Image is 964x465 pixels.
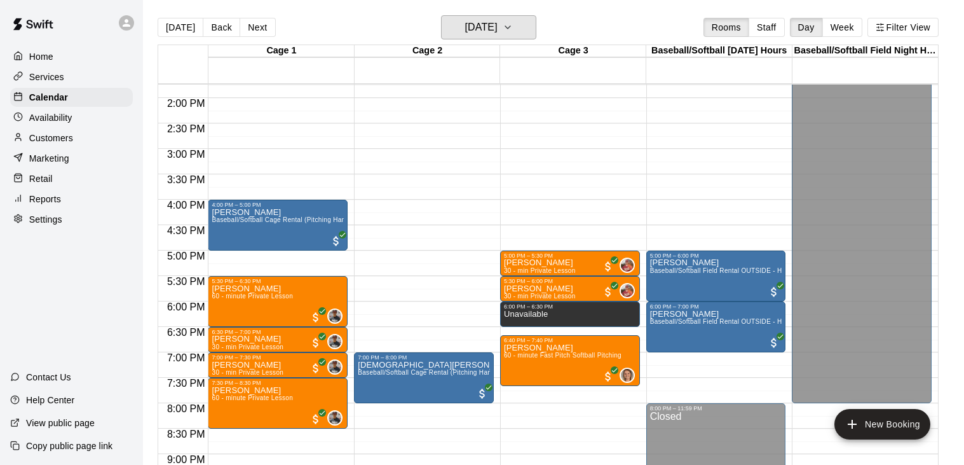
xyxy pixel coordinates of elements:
span: All customers have paid [602,260,614,273]
div: Rick White [620,283,635,298]
div: 6:40 PM – 7:40 PM: Mila Cortes [500,335,640,386]
div: Cage 3 [500,45,646,57]
a: Settings [10,210,133,229]
a: Marketing [10,149,133,168]
div: 6:40 PM – 7:40 PM [504,337,636,344]
div: Cage 2 [355,45,501,57]
p: Copy public page link [26,440,112,452]
span: Rick White [625,258,635,273]
button: [DATE] [158,18,203,37]
div: 7:00 PM – 7:30 PM: Wesley Epperson [208,352,348,378]
button: Rooms [703,18,749,37]
div: Nick Jackson [327,309,343,324]
div: 7:00 PM – 8:00 PM: Christian Canary [354,352,494,403]
span: All customers have paid [476,387,489,400]
a: Customers [10,128,133,148]
span: All customers have paid [309,413,322,426]
img: Nick Jackson [329,412,341,424]
img: Alivia Sinnott [621,369,634,382]
button: Week [822,18,862,37]
div: 6:00 PM – 7:00 PM [650,303,782,310]
span: All customers have paid [330,235,343,247]
a: Home [10,47,133,66]
button: Day [790,18,823,37]
span: All customers have paid [309,337,322,349]
div: 6:00 PM – 6:30 PM [504,303,636,310]
span: Baseball/Softball Field Rental OUTSIDE - HOURS are 7AM-8PM Availability [650,318,879,325]
span: 5:00 PM [164,251,208,261]
div: 4:00 PM – 5:00 PM [212,202,344,208]
div: 6:30 PM – 7:00 PM [212,329,344,335]
a: Reports [10,190,133,209]
span: 60 - minute Fast Pitch Softball Pitching [504,352,621,359]
span: Nick Jackson [332,410,343,426]
span: 7:00 PM [164,352,208,363]
div: 5:00 PM – 5:30 PM: Wyatt Betterton [500,251,640,276]
span: 8:00 PM [164,403,208,414]
p: Home [29,50,53,63]
div: 7:00 PM – 7:30 PM [212,354,344,361]
a: Services [10,67,133,87]
button: [DATE] [441,15,536,39]
a: Calendar [10,88,133,107]
span: 3:30 PM [164,174,208,185]
span: 30 - min Private Lesson [504,293,576,300]
span: Nick Jackson [332,334,343,349]
span: All customers have paid [602,286,614,298]
div: 6:30 PM – 7:00 PM: Ella North [208,327,348,352]
div: Nick Jackson [327,359,343,375]
span: 3:00 PM [164,149,208,160]
div: Rick White [620,258,635,273]
span: All customers have paid [309,362,322,375]
div: 6:00 PM – 6:30 PM: Unavailable [500,302,640,327]
span: 4:30 PM [164,225,208,236]
div: 5:30 PM – 6:30 PM [212,278,344,284]
span: 8:30 PM [164,429,208,440]
span: 5:30 PM [164,276,208,287]
span: 60 - minute Private Lesson [212,293,293,300]
span: 30 - min Private Lesson [504,267,576,274]
span: Baseball/Softball Field Rental OUTSIDE - HOURS are 7AM-8PM Availability [650,267,879,274]
span: 60 - minute Private Lesson [212,394,293,401]
span: 30 - min Private Lesson [212,369,283,376]
img: Nick Jackson [329,310,341,323]
div: Cage 1 [208,45,355,57]
span: 9:00 PM [164,454,208,465]
div: 7:30 PM – 8:30 PM: Myles Phillips [208,378,348,429]
a: Availability [10,108,133,127]
img: Nick Jackson [329,335,341,348]
span: All customers have paid [602,370,614,383]
span: 30 - min Private Lesson [212,344,283,350]
div: Baseball/Softball [DATE] Hours [646,45,792,57]
p: Contact Us [26,371,71,384]
p: Marketing [29,152,69,165]
span: Nick Jackson [332,309,343,324]
div: 7:30 PM – 8:30 PM [212,380,344,386]
span: 7:30 PM [164,378,208,389]
button: Next [240,18,275,37]
div: 8:00 PM – 11:59 PM [650,405,782,412]
span: 2:30 PM [164,123,208,134]
p: Calendar [29,91,68,104]
div: 4:00 PM – 5:00 PM: Jeff Wachtel [208,200,348,251]
button: Back [203,18,240,37]
p: Customers [29,132,73,144]
span: All customers have paid [768,337,780,349]
p: Help Center [26,394,74,406]
span: Rick White [625,283,635,298]
p: View public page [26,417,95,429]
div: 5:30 PM – 6:00 PM: RC Rogers [500,276,640,302]
button: Filter View [867,18,939,37]
p: Reports [29,193,61,205]
div: Baseball/Softball Field Night Hours [792,45,939,57]
img: Nick Jackson [329,361,341,373]
div: Alivia Sinnott [620,368,635,383]
p: Settings [29,213,62,226]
